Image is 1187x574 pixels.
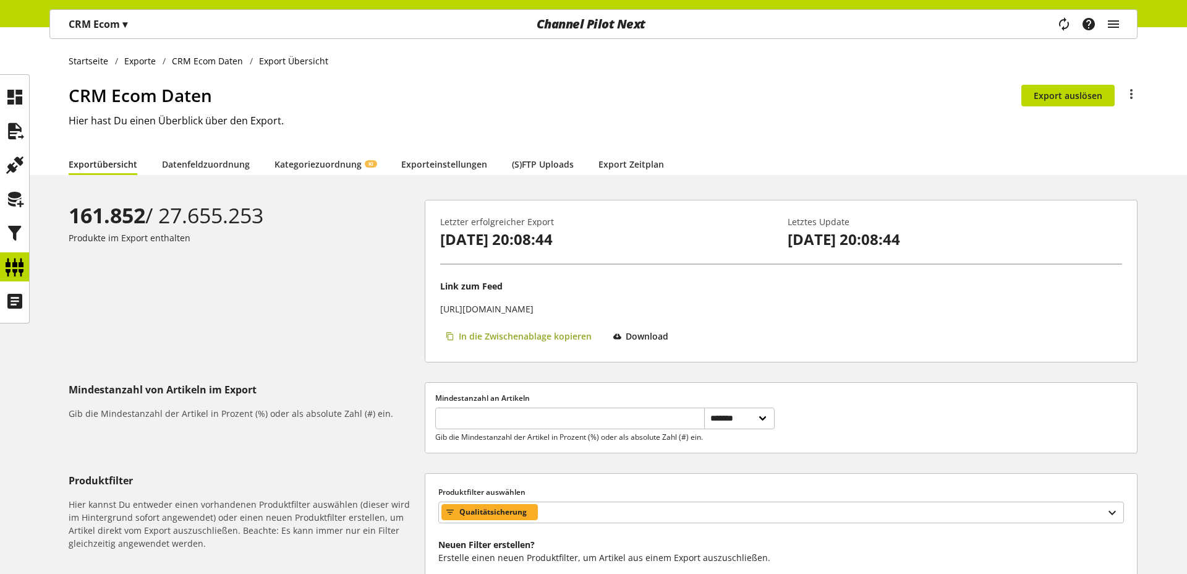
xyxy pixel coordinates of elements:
a: Exporte [118,54,163,67]
div: / 27.655.253 [69,200,420,231]
span: Exporte [124,54,156,67]
p: Letztes Update [788,215,1122,228]
p: [DATE] 20:08:44 [440,228,775,251]
button: In die Zwischenablage kopieren [440,325,603,347]
label: Mindestanzahl an Artikeln [435,393,775,404]
h1: CRM Ecom Daten [69,82,1021,108]
span: ▾ [122,17,127,31]
p: Erstelle einen neuen Produktfilter, um Artikel aus einem Export auszuschließen. [438,551,1124,564]
h2: Hier hast Du einen Überblick über den Export. [69,113,1138,128]
a: (S)FTP Uploads [512,158,574,171]
label: Produktfilter auswählen [438,487,1124,498]
a: Exporteinstellungen [401,158,487,171]
a: Download [608,325,680,351]
a: Startseite [69,54,115,67]
a: Export Zeitplan [598,158,664,171]
p: [URL][DOMAIN_NAME] [440,302,534,315]
a: Datenfeldzuordnung [162,158,250,171]
span: Download [626,330,668,343]
span: KI [368,160,373,168]
p: Letzter erfolgreicher Export [440,215,775,228]
a: Exportübersicht [69,158,137,171]
a: KategoriezuordnungKI [274,158,377,171]
h5: Mindestanzahl von Artikeln im Export [69,382,420,397]
h6: Gib die Mindestanzahl der Artikel in Prozent (%) oder als absolute Zahl (#) ein. [69,407,420,420]
nav: main navigation [49,9,1138,39]
h6: Hier kannst Du entweder einen vorhandenen Produktfilter auswählen (dieser wird im Hintergrund sof... [69,498,420,550]
h5: Produktfilter [69,473,420,488]
p: Gib die Mindestanzahl der Artikel in Prozent (%) oder als absolute Zahl (#) ein. [435,432,704,443]
p: Link zum Feed [440,280,503,293]
p: Produkte im Export enthalten [69,231,420,244]
p: [DATE] 20:08:44 [788,228,1122,251]
p: CRM Ecom [69,17,127,32]
span: In die Zwischenablage kopieren [459,330,592,343]
b: Neuen Filter erstellen? [438,539,535,550]
button: Export auslösen [1021,85,1115,106]
span: Export auslösen [1034,89,1102,102]
span: Startseite [69,54,108,67]
button: Download [608,325,680,347]
b: 161.852 [69,201,145,229]
span: Qualitätsicherung [459,505,527,520]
